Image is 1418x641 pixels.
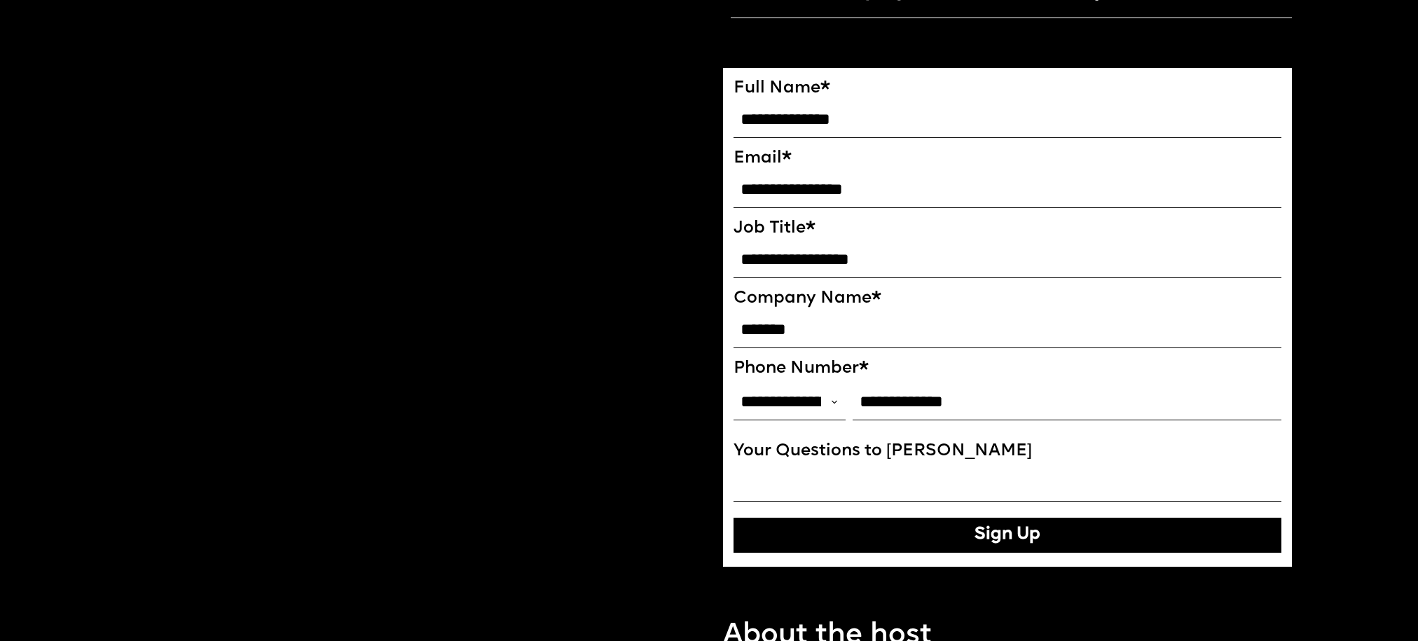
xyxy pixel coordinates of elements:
label: Your Questions to [PERSON_NAME] [734,441,1281,462]
label: Company Name [734,289,1281,309]
label: Email [734,149,1281,169]
label: Phone Number [734,359,1281,379]
label: Full Name [734,78,1281,99]
label: Job Title [734,219,1281,239]
button: Sign Up [734,518,1281,553]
